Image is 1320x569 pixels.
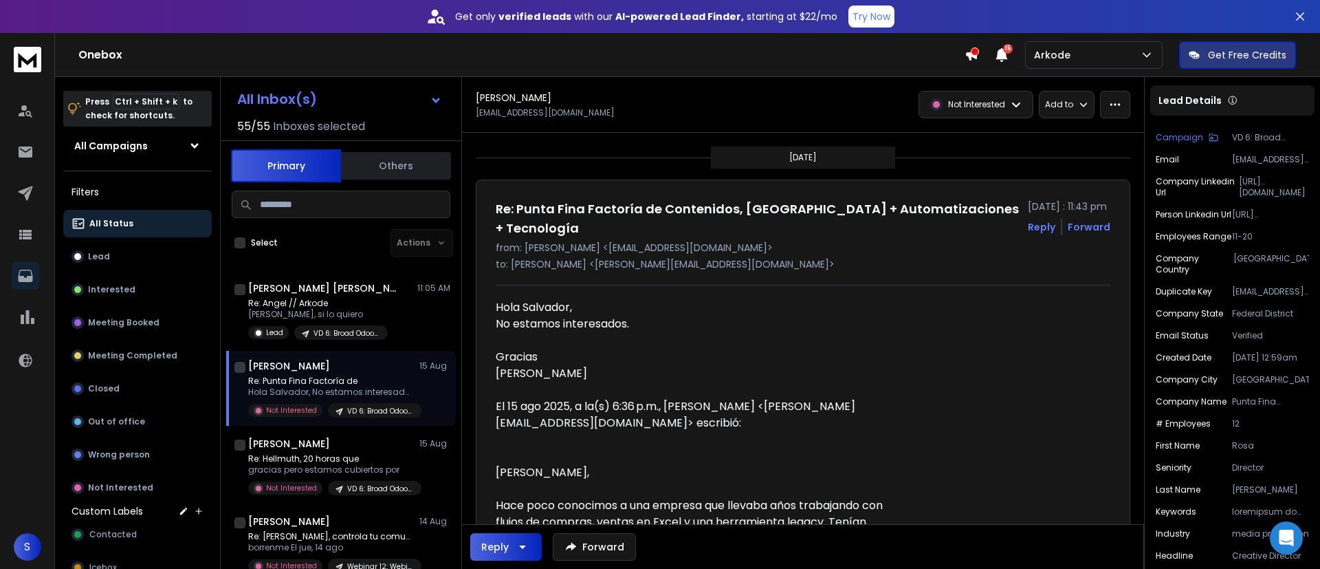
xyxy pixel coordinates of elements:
[248,515,330,528] h1: [PERSON_NAME]
[1156,132,1218,143] button: Campaign
[63,132,212,160] button: All Campaigns
[1028,200,1110,213] p: [DATE] : 11:43 pm
[417,283,450,294] p: 11:05 AM
[248,298,388,309] p: Re: Angel // Arkode
[1034,48,1076,62] p: Arkode
[1156,462,1191,473] p: Seniority
[1156,550,1193,561] p: Headline
[248,281,399,295] h1: [PERSON_NAME] [PERSON_NAME]
[1156,418,1211,429] p: # Employees
[88,284,135,295] p: Interested
[71,504,143,518] h3: Custom Labels
[248,453,413,464] p: Re: Hellmuth, 20 horas que
[1156,176,1239,198] p: Company Linkedin Url
[273,118,365,135] h3: Inboxes selected
[63,210,212,237] button: All Status
[63,521,212,548] button: Contacted
[226,85,453,113] button: All Inbox(s)
[1232,506,1309,517] p: loremipsum do sitametcon, adipisc elit seddoeius, tempori utla etdolo, magna, aliqua, enimad, & m...
[419,361,450,372] p: 15 Aug
[789,152,817,163] p: [DATE]
[1270,522,1303,555] div: Open Intercom Messenger
[63,375,212,402] button: Closed
[476,107,615,118] p: [EMAIL_ADDRESS][DOMAIN_NAME]
[248,359,330,373] h1: [PERSON_NAME]
[1239,176,1309,198] p: [URL][DOMAIN_NAME]
[63,309,212,336] button: Meeting Booked
[1028,220,1055,234] button: Reply
[419,438,450,449] p: 15 Aug
[266,405,317,416] p: Not Interested
[88,416,145,427] p: Out of office
[1232,132,1309,143] p: VD 6: Broad Odoo_Campaign - ARKODE
[347,484,413,494] p: VD 6: Broad Odoo_Campaign - ARKODE
[1179,41,1296,69] button: Get Free Credits
[89,218,133,229] p: All Status
[74,139,148,153] h1: All Campaigns
[1156,330,1209,341] p: Email Status
[1208,48,1286,62] p: Get Free Credits
[1158,94,1222,107] p: Lead Details
[498,10,571,23] strong: verified leads
[948,99,1005,110] p: Not Interested
[1232,484,1309,495] p: [PERSON_NAME]
[113,94,179,109] span: Ctrl + Shift + k
[341,151,451,181] button: Others
[470,533,542,561] button: Reply
[88,383,120,394] p: Closed
[1156,286,1212,297] p: Duplicate Key
[248,309,388,320] p: [PERSON_NAME], si lo quiero
[496,398,897,448] blockquote: El 15 ago 2025, a la(s) 6:36 p.m., [PERSON_NAME] <[PERSON_NAME][EMAIL_ADDRESS][DOMAIN_NAME]> escr...
[231,149,341,182] button: Primary
[63,408,212,436] button: Out of office
[1232,440,1309,451] p: Rosa
[1156,132,1203,143] p: Campaign
[63,182,212,202] h3: Filters
[1232,308,1309,319] p: Federal District
[1232,396,1309,407] p: Punta Fina Factoría de Contenidos
[496,200,1020,238] h1: Re: Punta Fina Factoría de Contenidos, [GEOGRAPHIC_DATA] + Automatizaciones + Tecnología
[496,365,897,382] div: [PERSON_NAME]
[615,10,744,23] strong: AI-powered Lead Finder,
[1232,209,1309,220] p: [URL][DOMAIN_NAME]
[496,497,897,547] div: Hace poco conocimos a una empresa que llevaba años trabajando con flujos de compras, ventas en Ex...
[248,531,413,542] p: Re: [PERSON_NAME], controla tu comunicación
[1003,44,1013,54] span: 15
[553,533,636,561] button: Forward
[14,533,41,561] button: S
[1156,253,1233,275] p: Company Country
[1156,484,1200,495] p: Last Name
[496,464,897,481] div: [PERSON_NAME],
[1156,352,1211,363] p: Created Date
[455,10,837,23] p: Get only with our starting at $22/mo
[1156,396,1226,407] p: Company Name
[496,241,1110,255] p: from: [PERSON_NAME] <[EMAIL_ADDRESS][DOMAIN_NAME]>
[313,328,379,339] p: VD 6: Broad Odoo_Campaign - ARKODE
[248,542,413,553] p: borrenme El jue, 14 ago
[88,317,159,328] p: Meeting Booked
[1232,352,1309,363] p: [DATE] 12:59am
[496,316,897,332] div: No estamos interesados.
[63,441,212,469] button: Wrong person
[347,406,413,416] p: VD 6: Broad Odoo_Campaign - ARKODE
[1156,209,1231,220] p: Person Linkedin Url
[476,91,551,105] h1: [PERSON_NAME]
[63,342,212,369] button: Meeting Completed
[248,376,413,387] p: Re: Punta Fina Factoría de
[266,328,283,338] p: Lead
[248,437,330,451] h1: [PERSON_NAME]
[237,118,270,135] span: 55 / 55
[1045,99,1073,110] p: Add to
[266,483,317,493] p: Not Interested
[1232,330,1309,341] p: Verified
[848,6,894,28] button: Try Now
[248,464,413,475] p: gracias pero estamos cubiertos por
[78,47,965,63] h1: Onebox
[1232,550,1309,561] p: Creative Director
[88,449,150,460] p: Wrong person
[63,276,212,303] button: Interested
[63,474,212,502] button: Not Interested
[1156,506,1196,517] p: Keywords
